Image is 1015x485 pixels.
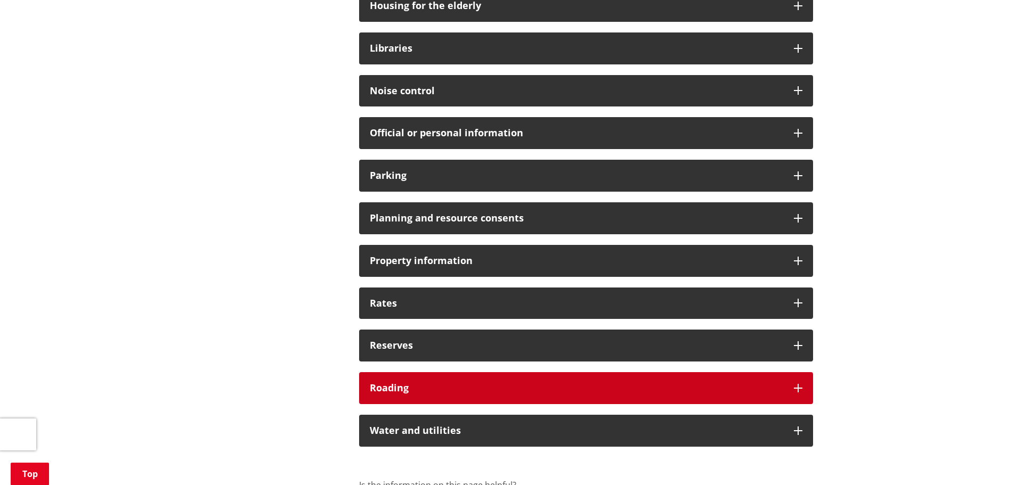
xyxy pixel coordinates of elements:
h3: Planning and resource consents [370,213,783,224]
h3: Reserves [370,340,783,351]
h3: Property information [370,256,783,266]
h3: Noise control [370,86,783,96]
h3: Libraries [370,43,783,54]
iframe: Messenger Launcher [966,440,1004,479]
h3: Official or personal information [370,128,783,138]
h3: Housing for the elderly [370,1,783,11]
h3: Water and utilities [370,425,783,436]
a: Top [11,463,49,485]
h3: Rates [370,298,783,309]
h3: Parking [370,170,783,181]
h3: Roading [370,383,783,393]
